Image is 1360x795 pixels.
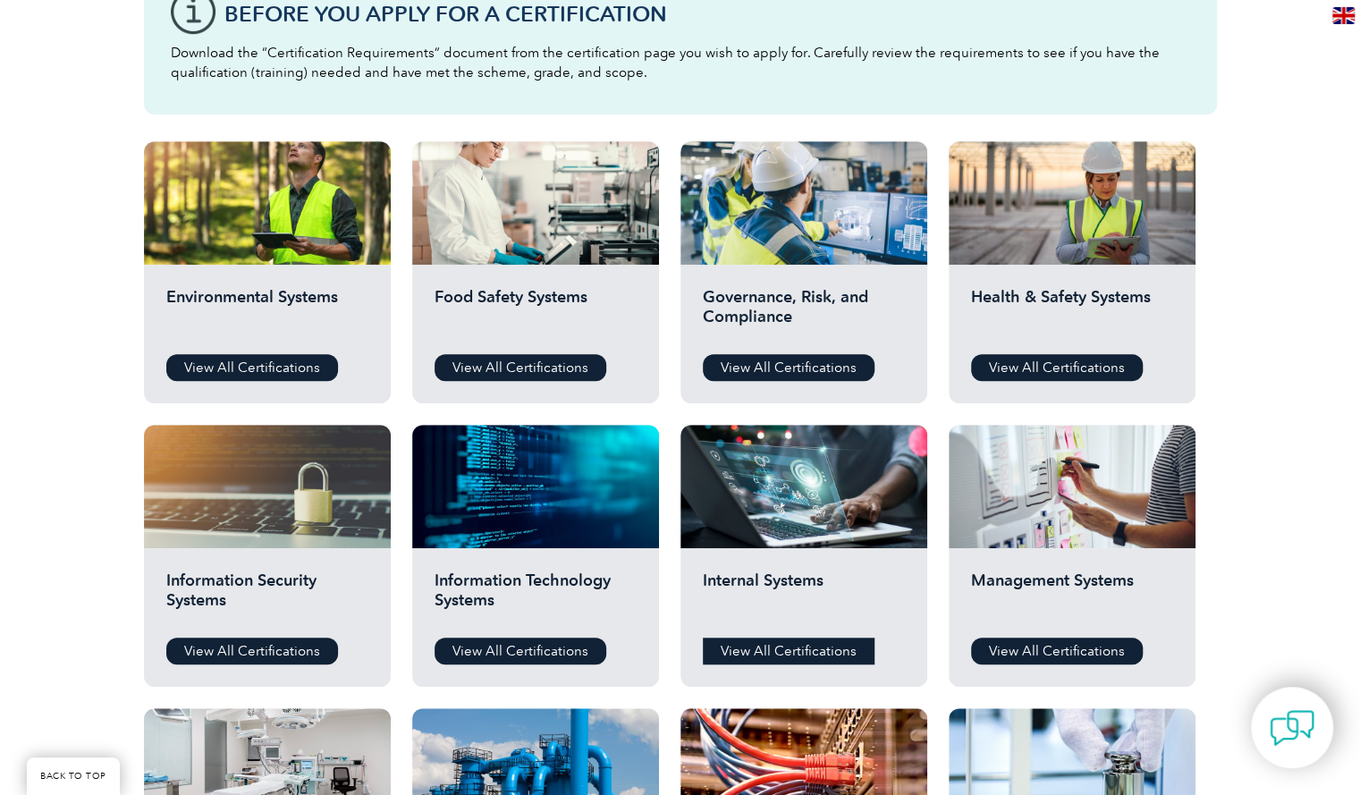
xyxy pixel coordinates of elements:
h2: Governance, Risk, and Compliance [703,287,905,341]
a: View All Certifications [166,638,338,664]
a: View All Certifications [703,354,874,381]
a: View All Certifications [703,638,874,664]
h2: Food Safety Systems [435,287,637,341]
h3: Before You Apply For a Certification [224,3,1190,25]
h2: Environmental Systems [166,287,368,341]
a: BACK TO TOP [27,757,120,795]
img: contact-chat.png [1270,706,1314,750]
a: View All Certifications [971,638,1143,664]
img: en [1332,7,1355,24]
h2: Health & Safety Systems [971,287,1173,341]
h2: Information Technology Systems [435,571,637,624]
h2: Internal Systems [703,571,905,624]
a: View All Certifications [971,354,1143,381]
a: View All Certifications [166,354,338,381]
a: View All Certifications [435,354,606,381]
h2: Information Security Systems [166,571,368,624]
a: View All Certifications [435,638,606,664]
p: Download the “Certification Requirements” document from the certification page you wish to apply ... [171,43,1190,82]
h2: Management Systems [971,571,1173,624]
